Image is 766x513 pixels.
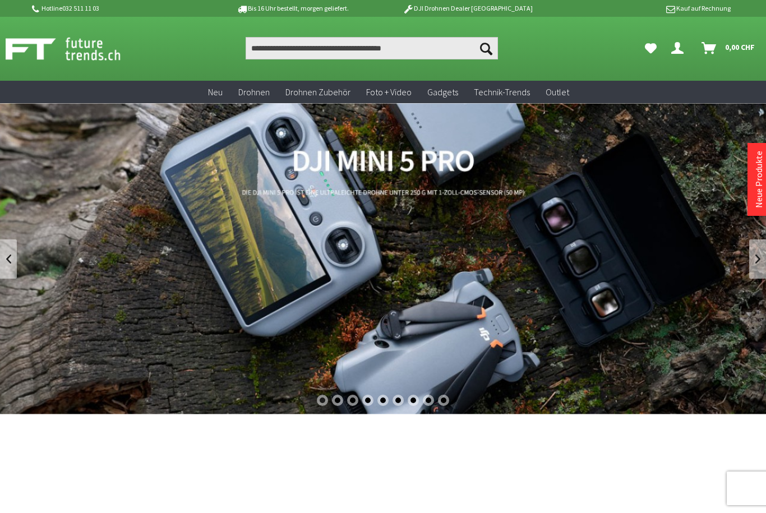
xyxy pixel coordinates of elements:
div: 7 [408,395,419,406]
div: 9 [438,395,449,406]
p: Bis 16 Uhr bestellt, morgen geliefert. [205,2,380,15]
a: Neu [200,81,230,104]
a: 032 511 11 03 [62,4,99,12]
a: Drohnen Zubehör [278,81,358,104]
a: Gadgets [419,81,466,104]
span: Gadgets [427,86,458,98]
div: 2 [332,395,343,406]
span: Outlet [546,86,569,98]
a: Warenkorb [697,37,760,59]
a: Dein Konto [667,37,693,59]
a: Meine Favoriten [639,37,662,59]
a: Technik-Trends [466,81,538,104]
input: Produkt, Marke, Kategorie, EAN, Artikelnummer… [246,37,497,59]
div: 8 [423,395,434,406]
p: Kauf auf Rechnung [555,2,730,15]
div: 4 [362,395,373,406]
span: Technik-Trends [474,86,530,98]
p: DJI Drohnen Dealer [GEOGRAPHIC_DATA] [380,2,555,15]
span: 0,00 CHF [725,38,755,56]
div: 1 [317,395,328,406]
div: 5 [377,395,389,406]
p: Hotline [30,2,205,15]
a: Foto + Video [358,81,419,104]
img: Shop Futuretrends - zur Startseite wechseln [6,35,145,63]
div: 6 [393,395,404,406]
span: Foto + Video [366,86,412,98]
span: Drohnen [238,86,270,98]
a: Neue Produkte [753,151,764,208]
a: Outlet [538,81,577,104]
button: Suchen [474,37,498,59]
span: Drohnen Zubehör [285,86,350,98]
a: Drohnen [230,81,278,104]
div: 3 [347,395,358,406]
span: Neu [208,86,223,98]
